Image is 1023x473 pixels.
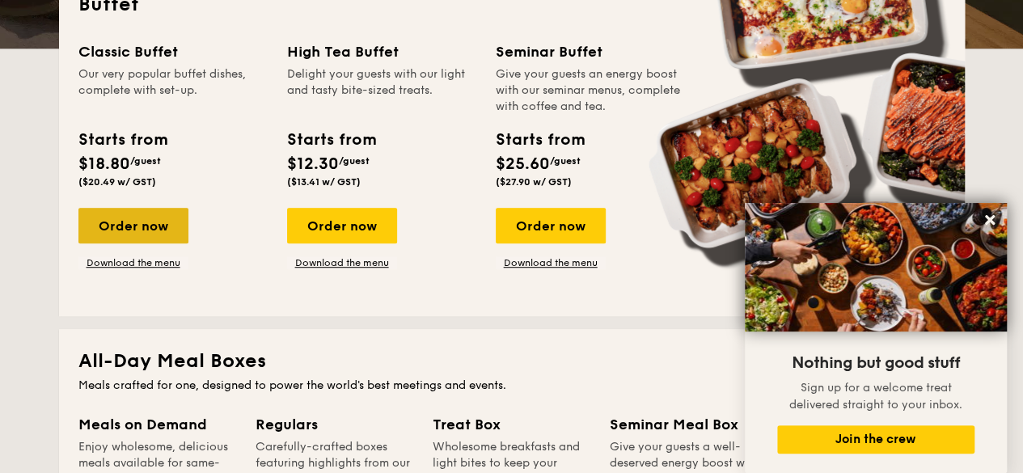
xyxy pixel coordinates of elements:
[78,348,945,374] h2: All-Day Meal Boxes
[792,353,960,373] span: Nothing but good stuff
[777,425,974,454] button: Join the crew
[287,208,397,243] div: Order now
[550,155,581,167] span: /guest
[78,413,236,436] div: Meals on Demand
[287,66,476,115] div: Delight your guests with our light and tasty bite-sized treats.
[496,128,584,152] div: Starts from
[78,154,130,174] span: $18.80
[287,128,375,152] div: Starts from
[433,413,590,436] div: Treat Box
[78,378,945,394] div: Meals crafted for one, designed to power the world's best meetings and events.
[496,208,606,243] div: Order now
[78,128,167,152] div: Starts from
[256,413,413,436] div: Regulars
[78,176,156,188] span: ($20.49 w/ GST)
[789,381,962,412] span: Sign up for a welcome treat delivered straight to your inbox.
[287,40,476,63] div: High Tea Buffet
[78,256,188,269] a: Download the menu
[496,176,572,188] span: ($27.90 w/ GST)
[287,256,397,269] a: Download the menu
[496,256,606,269] a: Download the menu
[339,155,370,167] span: /guest
[496,40,685,63] div: Seminar Buffet
[496,66,685,115] div: Give your guests an energy boost with our seminar menus, complete with coffee and tea.
[287,176,361,188] span: ($13.41 w/ GST)
[78,208,188,243] div: Order now
[130,155,161,167] span: /guest
[287,154,339,174] span: $12.30
[745,203,1007,332] img: DSC07876-Edit02-Large.jpeg
[610,413,767,436] div: Seminar Meal Box
[977,207,1003,233] button: Close
[78,66,268,115] div: Our very popular buffet dishes, complete with set-up.
[496,154,550,174] span: $25.60
[78,40,268,63] div: Classic Buffet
